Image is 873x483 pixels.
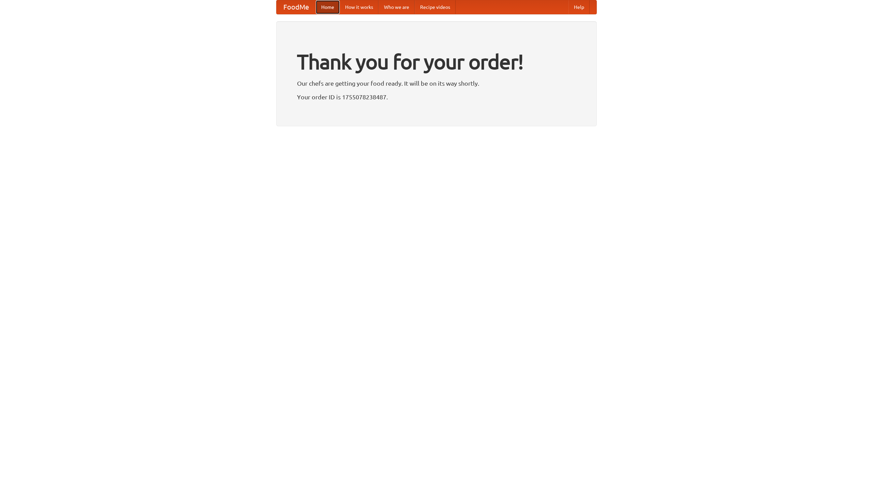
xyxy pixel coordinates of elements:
[316,0,340,14] a: Home
[297,78,576,88] p: Our chefs are getting your food ready. It will be on its way shortly.
[379,0,415,14] a: Who we are
[297,92,576,102] p: Your order ID is 1755078238487.
[340,0,379,14] a: How it works
[277,0,316,14] a: FoodMe
[297,45,576,78] h1: Thank you for your order!
[568,0,590,14] a: Help
[415,0,456,14] a: Recipe videos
